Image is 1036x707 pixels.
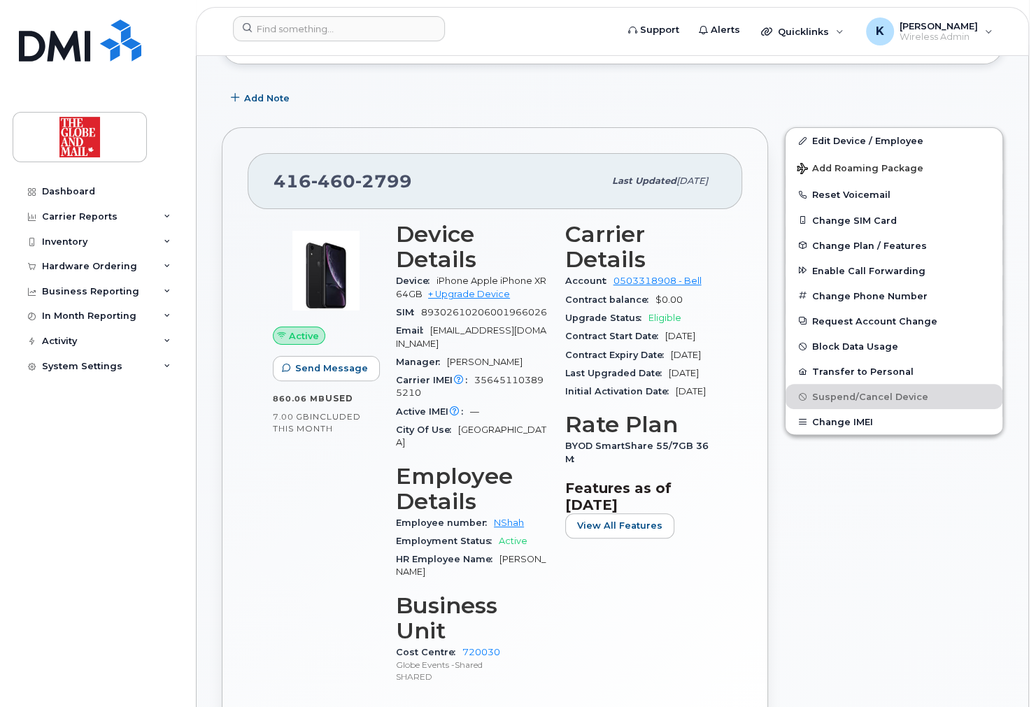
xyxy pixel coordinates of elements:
[640,23,679,37] span: Support
[613,276,702,286] a: 0503318908 - Bell
[778,26,829,37] span: Quicklinks
[470,406,479,417] span: —
[428,289,510,299] a: + Upgrade Device
[396,554,499,564] span: HR Employee Name
[396,647,462,657] span: Cost Centre
[494,517,524,528] a: NShah
[396,357,447,367] span: Manager
[565,222,718,272] h3: Carrier Details
[273,412,310,422] span: 7.00 GB
[812,265,925,276] span: Enable Call Forwarding
[396,424,458,435] span: City Of Use
[812,392,928,402] span: Suspend/Cancel Device
[786,384,1002,409] button: Suspend/Cancel Device
[565,331,665,341] span: Contract Start Date
[396,307,421,317] span: SIM
[396,464,548,514] h3: Employee Details
[565,412,718,437] h3: Rate Plan
[689,16,750,44] a: Alerts
[648,313,681,323] span: Eligible
[786,308,1002,334] button: Request Account Change
[655,294,683,305] span: $0.00
[273,411,361,434] span: included this month
[856,17,1002,45] div: Keith
[289,329,319,343] span: Active
[355,171,412,192] span: 2799
[786,359,1002,384] button: Transfer to Personal
[876,23,884,40] span: K
[396,276,546,299] span: iPhone Apple iPhone XR 64GB
[565,294,655,305] span: Contract balance
[786,208,1002,233] button: Change SIM Card
[396,593,548,643] h3: Business Unit
[396,222,548,272] h3: Device Details
[565,276,613,286] span: Account
[797,163,923,176] span: Add Roaming Package
[421,307,547,317] span: 89302610206001966026
[665,331,695,341] span: [DATE]
[233,16,445,41] input: Find something...
[676,386,706,397] span: [DATE]
[244,92,290,105] span: Add Note
[786,128,1002,153] a: Edit Device / Employee
[711,23,740,37] span: Alerts
[284,229,368,313] img: image20231002-3703462-1qb80zy.jpeg
[396,424,546,448] span: [GEOGRAPHIC_DATA]
[462,647,500,657] a: 720030
[786,258,1002,283] button: Enable Call Forwarding
[900,20,978,31] span: [PERSON_NAME]
[396,671,548,683] p: SHARED
[612,176,676,186] span: Last updated
[565,441,709,464] span: BYOD SmartShare 55/7GB 36M
[812,240,927,250] span: Change Plan / Features
[499,536,527,546] span: Active
[900,31,978,43] span: Wireless Admin
[669,368,699,378] span: [DATE]
[786,283,1002,308] button: Change Phone Number
[565,513,674,538] button: View All Features
[396,659,548,671] p: Globe Events -Shared
[273,356,380,381] button: Send Message
[222,85,301,110] button: Add Note
[273,394,325,404] span: 860.06 MB
[565,386,676,397] span: Initial Activation Date
[671,350,701,360] span: [DATE]
[396,406,470,417] span: Active IMEI
[786,233,1002,258] button: Change Plan / Features
[396,325,430,336] span: Email
[786,153,1002,182] button: Add Roaming Package
[786,182,1002,207] button: Reset Voicemail
[447,357,523,367] span: [PERSON_NAME]
[396,276,437,286] span: Device
[565,313,648,323] span: Upgrade Status
[786,409,1002,434] button: Change IMEI
[618,16,689,44] a: Support
[676,176,708,186] span: [DATE]
[311,171,355,192] span: 460
[751,17,853,45] div: Quicklinks
[577,519,662,532] span: View All Features
[565,368,669,378] span: Last Upgraded Date
[396,325,546,348] span: [EMAIL_ADDRESS][DOMAIN_NAME]
[786,334,1002,359] button: Block Data Usage
[396,375,474,385] span: Carrier IMEI
[274,171,412,192] span: 416
[396,536,499,546] span: Employment Status
[396,517,494,528] span: Employee number
[565,480,718,513] h3: Features as of [DATE]
[565,350,671,360] span: Contract Expiry Date
[325,393,353,404] span: used
[295,362,368,375] span: Send Message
